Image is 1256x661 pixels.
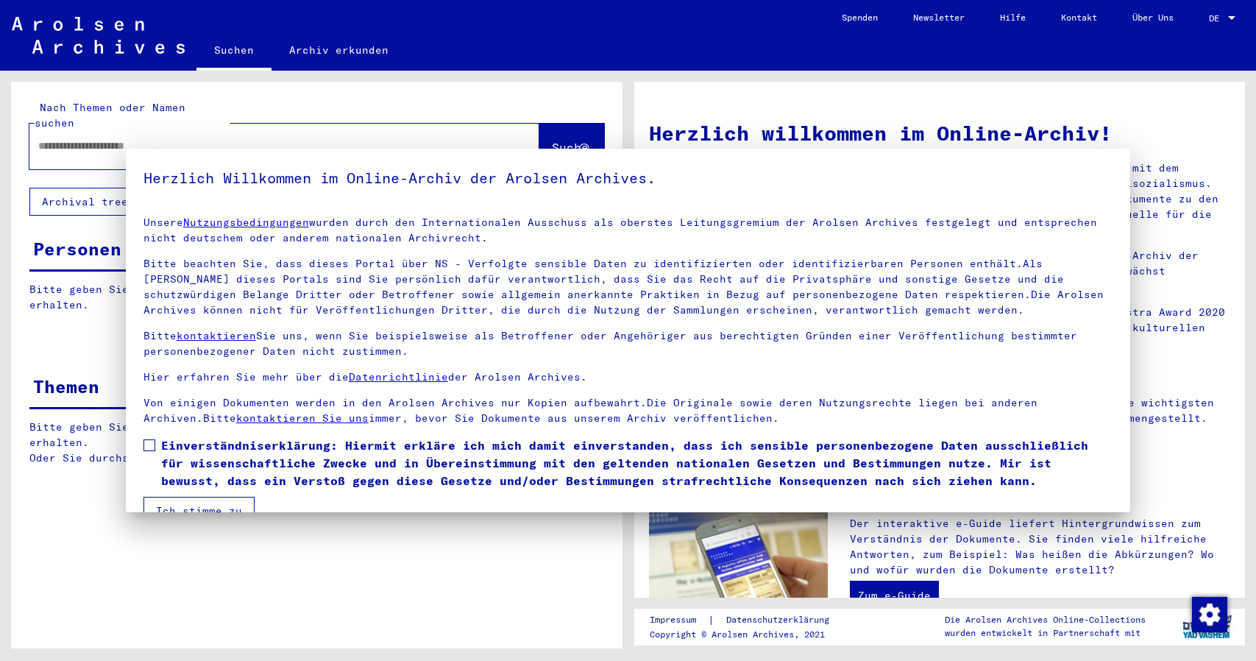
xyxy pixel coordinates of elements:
div: Zustimmung ändern [1191,596,1227,632]
h5: Herzlich Willkommen im Online-Archiv der Arolsen Archives. [143,166,1113,190]
a: Datenrichtlinie [349,370,448,383]
p: Bitte beachten Sie, dass dieses Portal über NS - Verfolgte sensible Daten zu identifizierten oder... [143,256,1113,318]
a: kontaktieren [177,329,256,342]
button: Ich stimme zu [143,497,255,525]
p: Bitte Sie uns, wenn Sie beispielsweise als Betroffener oder Angehöriger aus berechtigten Gründen ... [143,328,1113,359]
span: Einverständniserklärung: Hiermit erkläre ich mich damit einverstanden, dass ich sensible personen... [161,436,1113,489]
p: Hier erfahren Sie mehr über die der Arolsen Archives. [143,370,1113,385]
a: kontaktieren Sie uns [236,411,369,425]
p: Von einigen Dokumenten werden in den Arolsen Archives nur Kopien aufbewahrt.Die Originale sowie d... [143,395,1113,426]
p: Unsere wurden durch den Internationalen Ausschuss als oberstes Leitungsgremium der Arolsen Archiv... [143,215,1113,246]
img: Zustimmung ändern [1192,597,1227,632]
a: Nutzungsbedingungen [183,216,309,229]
